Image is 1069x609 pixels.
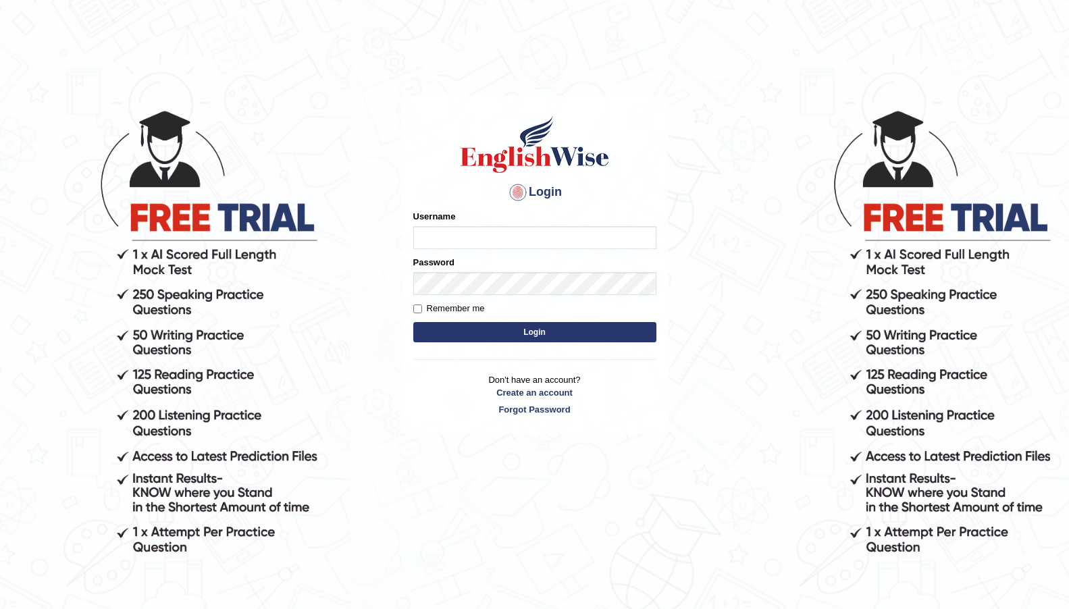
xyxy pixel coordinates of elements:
[413,403,656,416] a: Forgot Password
[413,322,656,342] button: Login
[413,304,422,313] input: Remember me
[413,373,656,415] p: Don't have an account?
[413,256,454,269] label: Password
[413,182,656,203] h4: Login
[413,386,656,399] a: Create an account
[413,210,456,223] label: Username
[413,302,485,315] label: Remember me
[458,114,612,175] img: Logo of English Wise sign in for intelligent practice with AI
